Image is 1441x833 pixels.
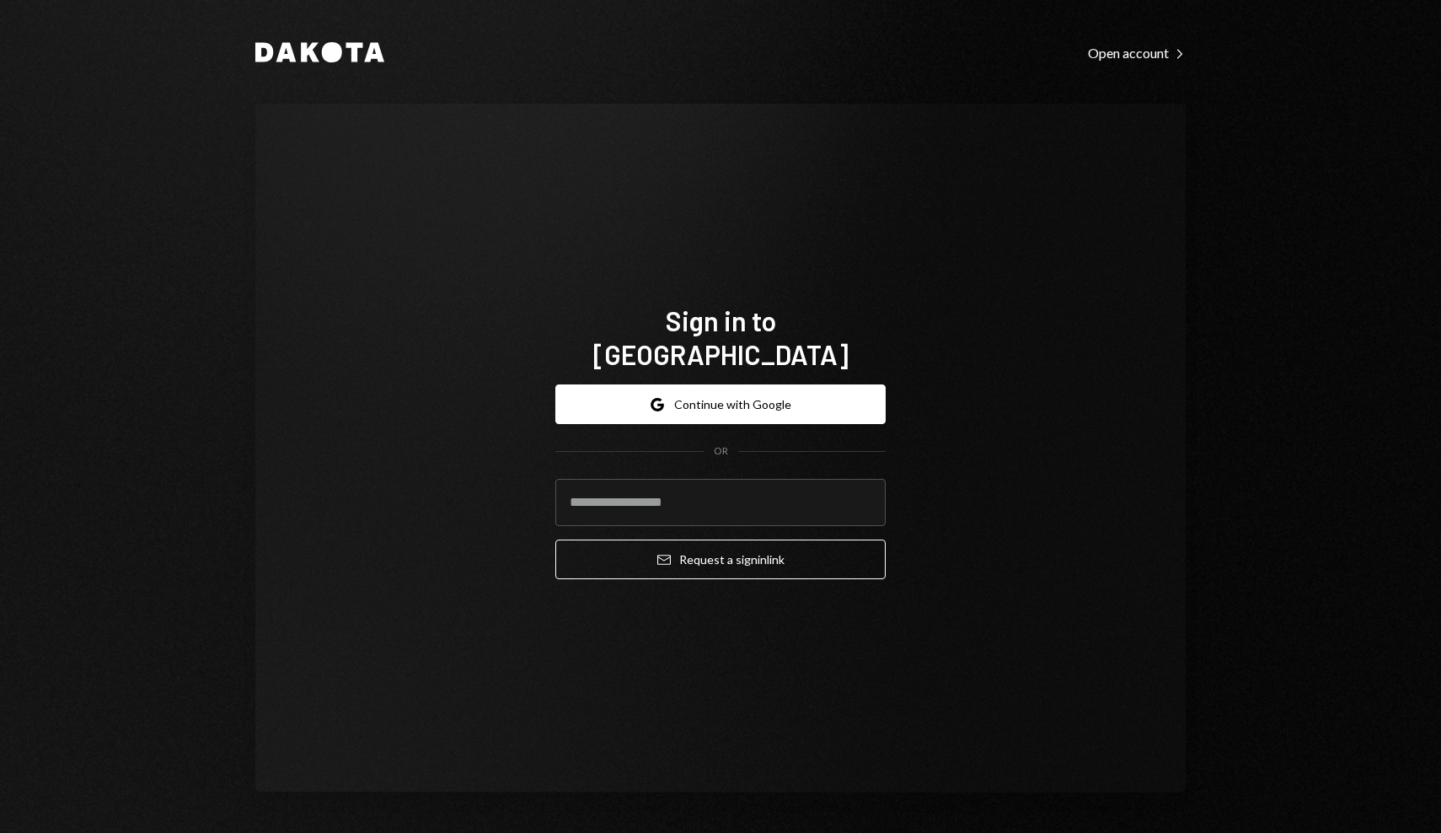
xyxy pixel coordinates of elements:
div: Open account [1088,45,1186,62]
button: Request a signinlink [555,540,886,579]
button: Continue with Google [555,384,886,424]
a: Open account [1088,43,1186,62]
div: OR [714,444,728,459]
h1: Sign in to [GEOGRAPHIC_DATA] [555,304,886,371]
